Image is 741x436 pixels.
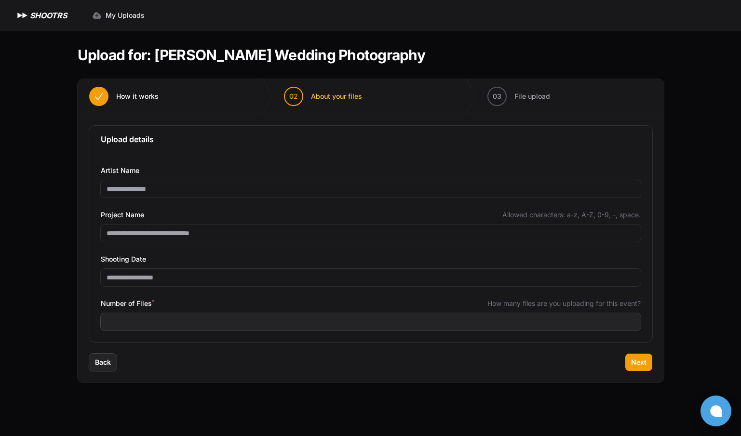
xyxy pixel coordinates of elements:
span: File upload [514,92,550,101]
h1: SHOOTRS [30,10,67,21]
button: 02 About your files [272,79,374,114]
span: Allowed characters: a-z, A-Z, 0-9, -, space. [502,210,641,220]
img: SHOOTRS [15,10,30,21]
span: My Uploads [106,11,145,20]
h3: Upload details [101,133,641,145]
h1: Upload for: [PERSON_NAME] Wedding Photography [78,46,425,64]
button: 03 File upload [476,79,562,114]
button: Next [625,354,652,371]
span: Back [95,357,111,367]
span: About your files [311,92,362,101]
span: Project Name [101,209,144,221]
span: Number of Files [101,298,154,309]
span: 03 [493,92,501,101]
button: Open chat window [701,396,731,426]
button: Back [89,354,117,371]
span: How it works [116,92,159,101]
span: 02 [289,92,298,101]
span: Shooting Date [101,253,146,265]
button: How it works [78,79,170,114]
span: Next [631,357,647,367]
span: How many files are you uploading for this event? [487,299,641,308]
a: SHOOTRS SHOOTRS [15,10,67,21]
a: My Uploads [86,7,150,24]
span: Artist Name [101,165,139,176]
